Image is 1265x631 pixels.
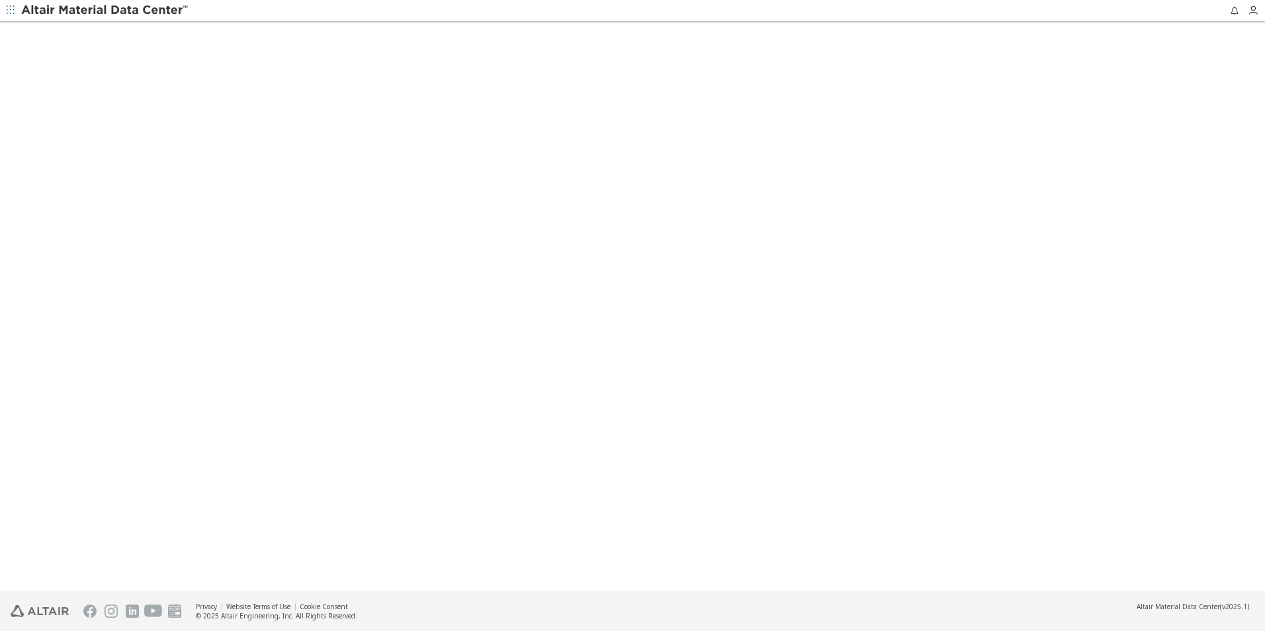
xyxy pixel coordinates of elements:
[300,602,348,611] a: Cookie Consent
[21,4,190,17] img: Altair Material Data Center
[1137,602,1220,611] span: Altair Material Data Center
[11,605,69,617] img: Altair Engineering
[196,611,357,620] div: © 2025 Altair Engineering, Inc. All Rights Reserved.
[226,602,290,611] a: Website Terms of Use
[196,602,217,611] a: Privacy
[1137,602,1249,611] div: (v2025.1)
